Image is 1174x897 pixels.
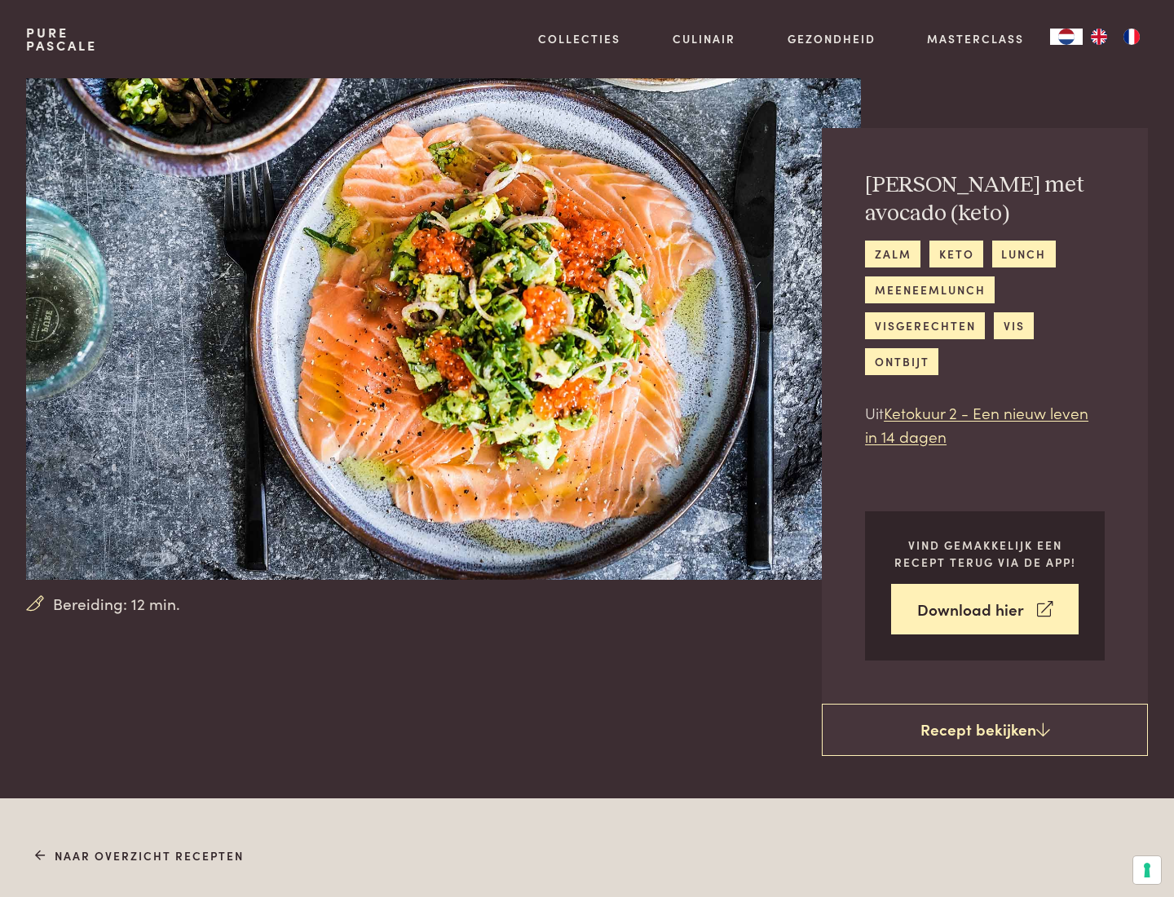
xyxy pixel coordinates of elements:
[927,30,1024,47] a: Masterclass
[35,847,245,864] a: Naar overzicht recepten
[1083,29,1148,45] ul: Language list
[1133,856,1161,884] button: Uw voorkeuren voor toestemming voor trackingtechnologieën
[929,241,983,267] a: keto
[1050,29,1148,45] aside: Language selected: Nederlands
[788,30,876,47] a: Gezondheid
[53,592,180,616] span: Bereiding: 12 min.
[865,401,1105,448] p: Uit
[865,401,1088,447] a: Ketokuur 2 - Een nieuw leven in 14 dagen
[673,30,735,47] a: Culinair
[26,26,97,52] a: PurePascale
[1050,29,1083,45] a: NL
[1083,29,1115,45] a: EN
[865,348,938,375] a: ontbijt
[992,241,1056,267] a: lunch
[865,171,1105,228] h2: [PERSON_NAME] met avocado (keto)
[1050,29,1083,45] div: Language
[822,704,1148,756] a: Recept bekijken
[994,312,1034,339] a: vis
[538,30,620,47] a: Collecties
[26,78,861,580] img: Rauwe zalm met avocado (keto)
[1115,29,1148,45] a: FR
[891,537,1079,570] p: Vind gemakkelijk een recept terug via de app!
[865,312,985,339] a: visgerechten
[865,241,920,267] a: zalm
[891,584,1079,635] a: Download hier
[865,276,995,303] a: meeneemlunch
